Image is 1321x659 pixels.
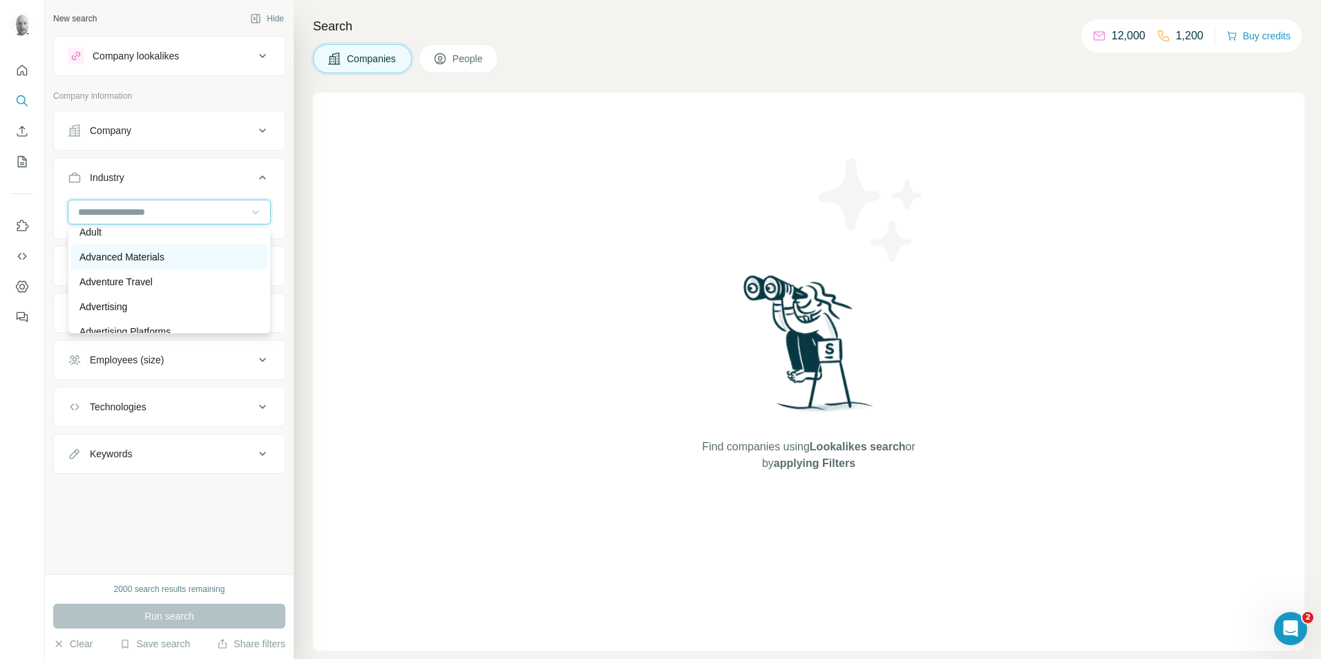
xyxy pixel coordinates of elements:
button: My lists [11,149,33,174]
p: Advertising Platforms [79,325,171,338]
span: Find companies using or by [698,439,919,472]
button: Hide [240,8,294,29]
button: Quick start [11,58,33,83]
div: Keywords [90,447,132,461]
p: Advertising [79,300,127,314]
span: 2 [1302,612,1313,623]
div: Company [90,124,131,137]
button: Industry [54,161,285,200]
h4: Search [313,17,1304,36]
p: 1,200 [1176,28,1204,44]
button: Save search [120,637,190,651]
span: Lookalikes search [810,441,906,452]
span: Companies [347,52,397,66]
button: Keywords [54,437,285,470]
div: Employees (size) [90,353,164,367]
button: Technologies [54,390,285,423]
div: 2000 search results remaining [114,583,225,595]
button: Enrich CSV [11,119,33,144]
button: Annual revenue ($) [54,296,285,329]
button: Dashboard [11,274,33,299]
iframe: Intercom live chat [1274,612,1307,645]
button: Company lookalikes [54,39,285,73]
div: New search [53,12,97,25]
button: Use Surfe on LinkedIn [11,213,33,238]
button: Employees (size) [54,343,285,376]
p: Adult [79,225,102,239]
p: Company information [53,90,285,102]
button: Use Surfe API [11,244,33,269]
button: HQ location [54,249,285,283]
p: 12,000 [1112,28,1146,44]
img: Surfe Illustration - Stars [809,148,933,272]
button: Share filters [217,637,285,651]
p: Advanced Materials [79,250,164,264]
button: Feedback [11,305,33,329]
span: People [453,52,484,66]
div: Industry [90,171,124,184]
button: Buy credits [1226,26,1291,46]
img: Avatar [11,14,33,36]
button: Company [54,114,285,147]
button: Search [11,88,33,113]
span: applying Filters [774,457,855,469]
button: Clear [53,637,93,651]
div: Technologies [90,400,146,414]
img: Surfe Illustration - Woman searching with binoculars [737,271,881,426]
div: Company lookalikes [93,49,179,63]
p: Adventure Travel [79,275,153,289]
